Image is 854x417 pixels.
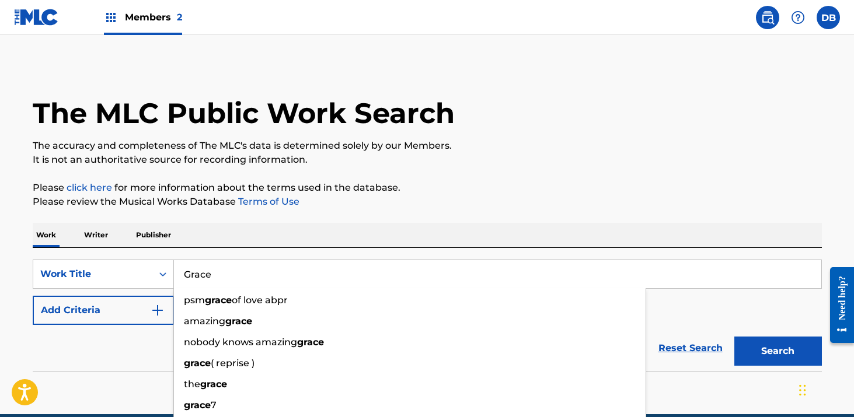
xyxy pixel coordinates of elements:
span: amazing [184,316,225,327]
strong: grace [184,358,211,369]
span: 7 [211,400,217,411]
p: Publisher [133,223,175,247]
a: Reset Search [653,335,728,361]
strong: grace [297,337,324,348]
span: 2 [177,12,182,23]
p: Writer [81,223,111,247]
strong: grace [184,400,211,411]
p: Work [33,223,60,247]
img: help [791,10,805,24]
iframe: Chat Widget [796,361,854,417]
img: search [761,10,775,24]
button: Search [734,337,822,366]
span: psm [184,295,205,306]
button: Add Criteria [33,296,174,325]
form: Search Form [33,260,822,372]
p: Please for more information about the terms used in the database. [33,181,822,195]
a: Public Search [756,6,779,29]
iframe: Resource Center [821,258,854,352]
strong: grace [200,379,227,390]
strong: grace [205,295,232,306]
img: 9d2ae6d4665cec9f34b9.svg [151,303,165,317]
p: Please review the Musical Works Database [33,195,822,209]
a: Terms of Use [236,196,299,207]
div: Work Title [40,267,145,281]
div: Help [786,6,810,29]
p: It is not an authoritative source for recording information. [33,153,822,167]
h1: The MLC Public Work Search [33,96,455,131]
span: Members [125,10,182,24]
span: ( reprise ) [211,358,255,369]
a: click here [67,182,112,193]
div: Drag [799,373,806,408]
div: User Menu [817,6,840,29]
span: the [184,379,200,390]
span: nobody knows amazing [184,337,297,348]
p: The accuracy and completeness of The MLC's data is determined solely by our Members. [33,139,822,153]
span: of love abpr [232,295,288,306]
img: MLC Logo [14,9,59,26]
img: Top Rightsholders [104,10,118,24]
strong: grace [225,316,252,327]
